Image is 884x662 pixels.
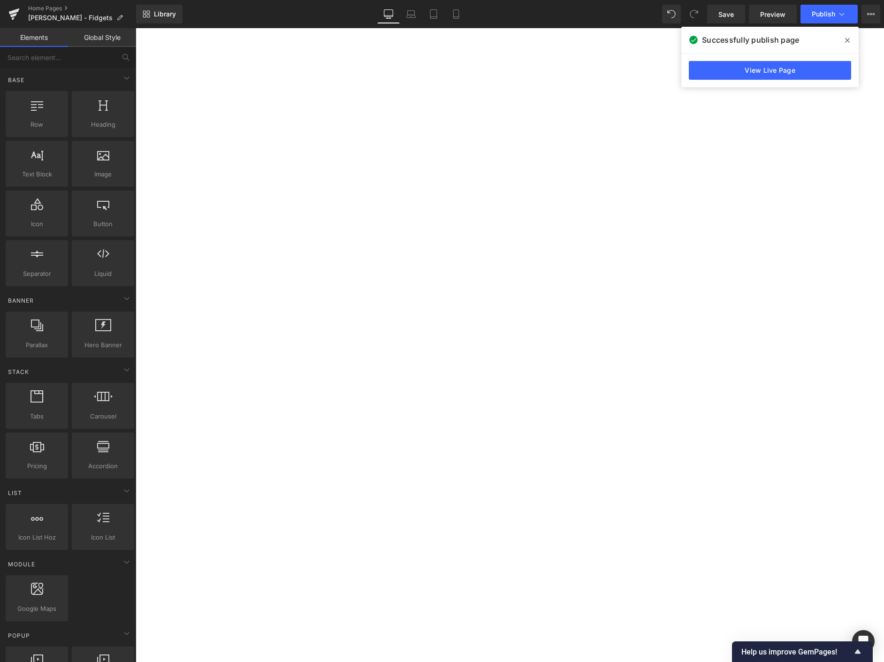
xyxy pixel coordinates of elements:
span: Liquid [75,269,131,279]
span: Icon [8,219,65,229]
button: Publish [800,5,858,23]
span: Icon List Hoz [8,533,65,542]
button: Undo [662,5,681,23]
span: Banner [7,296,35,305]
span: Save [718,9,734,19]
button: Show survey - Help us improve GemPages! [741,646,863,657]
button: More [861,5,880,23]
a: New Library [136,5,183,23]
a: Laptop [400,5,422,23]
span: Module [7,560,36,569]
div: Open Intercom Messenger [852,630,875,653]
a: Global Style [68,28,136,47]
span: Button [75,219,131,229]
span: Row [8,120,65,129]
span: Base [7,76,25,84]
span: Accordion [75,461,131,471]
a: Tablet [422,5,445,23]
span: List [7,488,23,497]
span: Text Block [8,169,65,179]
span: Successfully publish page [702,34,799,46]
span: Icon List [75,533,131,542]
a: View Live Page [689,61,851,80]
span: Pricing [8,461,65,471]
span: Popup [7,631,31,640]
span: Google Maps [8,604,65,614]
span: Preview [760,9,785,19]
span: Parallax [8,340,65,350]
a: Home Pages [28,5,136,12]
span: Carousel [75,411,131,421]
span: Publish [812,10,835,18]
span: Heading [75,120,131,129]
a: Desktop [377,5,400,23]
span: Hero Banner [75,340,131,350]
span: Library [154,10,176,18]
a: Mobile [445,5,467,23]
span: Image [75,169,131,179]
a: Preview [749,5,797,23]
span: Help us improve GemPages! [741,647,852,656]
span: [PERSON_NAME] - Fidgets [28,14,113,22]
span: Stack [7,367,30,376]
span: Separator [8,269,65,279]
span: Tabs [8,411,65,421]
button: Redo [685,5,703,23]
